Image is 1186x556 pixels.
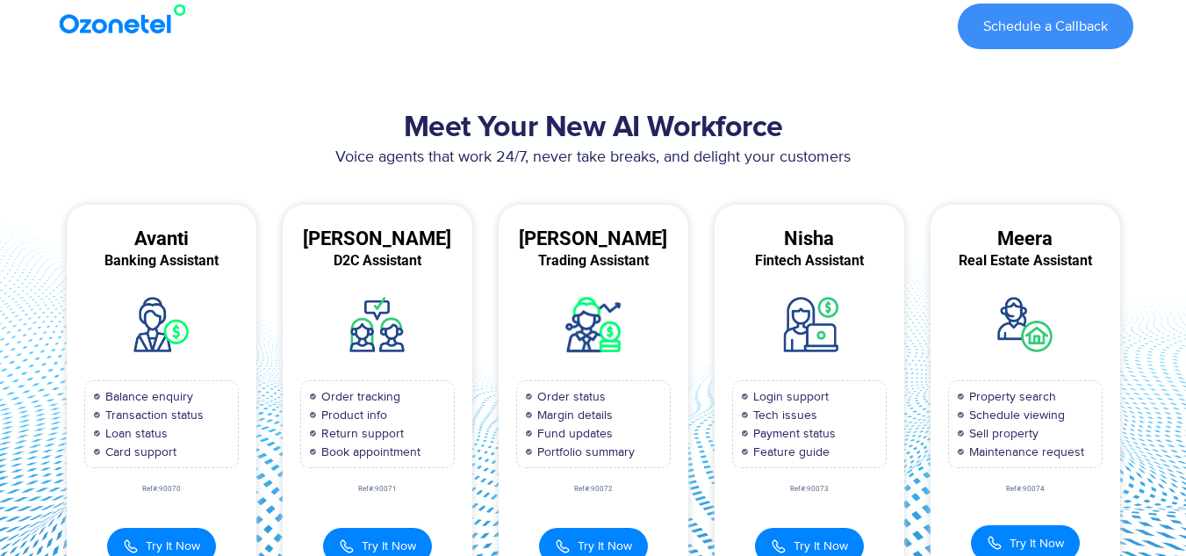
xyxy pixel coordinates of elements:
span: Product info [317,406,387,424]
span: Loan status [101,424,168,443]
div: Ref#:90074 [931,486,1120,493]
img: Call Icon [987,535,1003,551]
span: Maintenance request [965,443,1084,461]
span: Schedule a Callback [983,19,1108,33]
span: Margin details [533,406,613,424]
span: Order status [533,387,606,406]
div: Ref#:90072 [499,486,688,493]
div: Avanti [67,231,256,247]
span: Fund updates [533,424,613,443]
div: [PERSON_NAME] [499,231,688,247]
span: Try It Now [578,537,632,555]
span: Transaction status [101,406,204,424]
p: Voice agents that work 24/7, never take breaks, and delight your customers [54,146,1133,170]
img: Call Icon [123,537,139,556]
span: Balance enquiry [101,387,193,406]
span: Sell property [965,424,1039,443]
div: [PERSON_NAME] [283,231,472,247]
span: Login support [749,387,829,406]
div: Ref#:90071 [283,486,472,493]
span: Book appointment [317,443,420,461]
span: Try It Now [1010,534,1064,552]
span: Try It Now [146,537,200,555]
div: Trading Assistant [499,253,688,269]
div: Banking Assistant [67,253,256,269]
h2: Meet Your New AI Workforce [54,111,1133,146]
span: Schedule viewing [965,406,1065,424]
span: Tech issues [749,406,817,424]
div: D2C Assistant [283,253,472,269]
span: Return support [317,424,404,443]
div: Meera [931,231,1120,247]
div: Ref#:90073 [715,486,904,493]
span: Order tracking [317,387,400,406]
span: Portfolio summary [533,443,635,461]
div: Nisha [715,231,904,247]
span: Property search [965,387,1056,406]
span: Feature guide [749,443,830,461]
div: Fintech Assistant [715,253,904,269]
img: Call Icon [555,537,571,556]
div: Ref#:90070 [67,486,256,493]
span: Payment status [749,424,836,443]
span: Try It Now [362,537,416,555]
img: Call Icon [339,537,355,556]
img: Call Icon [771,537,787,556]
a: Schedule a Callback [958,4,1133,49]
span: Try It Now [794,537,848,555]
div: Real Estate Assistant [931,253,1120,269]
span: Card support [101,443,176,461]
